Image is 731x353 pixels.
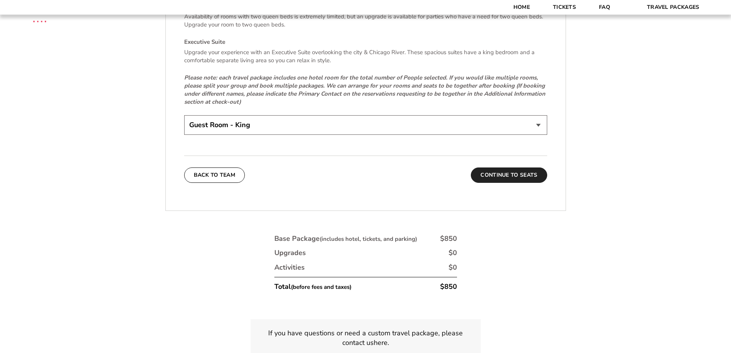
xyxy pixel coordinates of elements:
[320,235,417,243] small: (includes hotel, tickets, and parking)
[274,282,351,292] div: Total
[184,167,245,183] button: Back To Team
[23,4,56,37] img: CBS Sports Thanksgiving Classic
[184,13,547,29] p: Availability of rooms with two queen beds is extremely limited, but an upgrade is available for p...
[291,283,351,291] small: (before fees and taxes)
[374,338,388,348] a: here
[471,167,547,183] button: Continue To Seats
[260,328,472,348] p: If you have questions or need a custom travel package, please contact us .
[449,248,457,258] div: $0
[274,248,306,258] div: Upgrades
[184,48,547,65] p: Upgrade your experience with an Executive Suite overlooking the city & Chicago River. These spaci...
[184,74,545,106] em: Please note: each travel package includes one hotel room for the total number of People selected....
[440,282,457,292] div: $850
[449,263,457,272] div: $0
[440,234,457,244] div: $850
[274,234,417,244] div: Base Package
[274,263,305,272] div: Activities
[184,38,547,46] h4: Executive Suite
